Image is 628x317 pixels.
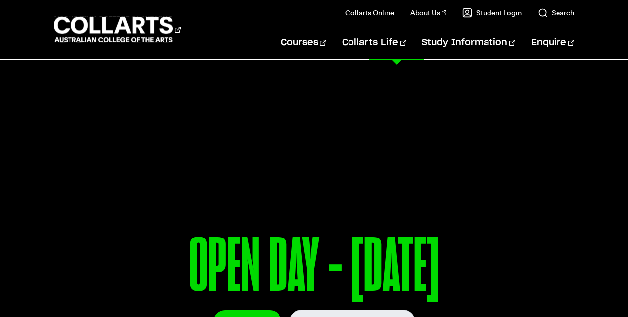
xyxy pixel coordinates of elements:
[342,26,406,59] a: Collarts Life
[462,8,522,18] a: Student Login
[281,26,326,59] a: Courses
[54,15,181,44] div: Go to homepage
[538,8,574,18] a: Search
[531,26,574,59] a: Enquire
[410,8,447,18] a: About Us
[345,8,394,18] a: Collarts Online
[54,228,575,310] p: OPEN DAY - [DATE]
[422,26,515,59] a: Study Information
